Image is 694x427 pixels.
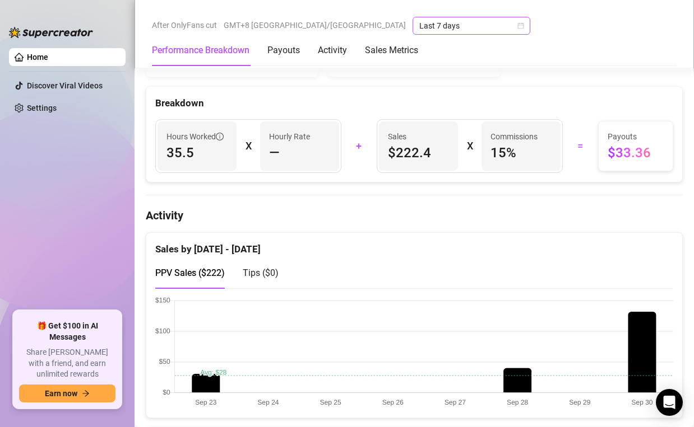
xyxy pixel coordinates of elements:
span: info-circle [216,133,224,140]
span: Earn now [45,389,77,398]
div: Activity [318,44,347,57]
span: Sales [388,130,449,143]
span: Tips ( $0 ) [243,268,279,278]
h4: Activity [146,208,683,223]
div: X [467,137,473,155]
div: Performance Breakdown [152,44,249,57]
img: logo-BBDzfeDw.svg [9,27,93,38]
span: PPV Sales ( $222 ) [155,268,225,278]
span: Payouts [608,130,664,143]
a: Discover Viral Videos [27,81,103,90]
a: Settings [27,104,57,112]
article: Commissions [491,130,538,143]
span: Last 7 days [419,17,524,34]
div: Sales by [DATE] - [DATE] [155,233,673,257]
article: Hourly Rate [269,130,310,143]
span: 35.5 [166,144,228,162]
span: 15 % [491,144,552,162]
a: Home [27,53,48,62]
span: After OnlyFans cut [152,17,217,34]
span: Share [PERSON_NAME] with a friend, and earn unlimited rewards [19,347,115,380]
div: = [570,137,592,155]
button: Earn nowarrow-right [19,384,115,402]
div: Open Intercom Messenger [656,389,683,416]
span: Hours Worked [166,130,224,143]
span: 🎁 Get $100 in AI Messages [19,321,115,342]
span: — [269,144,280,162]
div: Payouts [267,44,300,57]
div: X [246,137,251,155]
span: calendar [517,22,524,29]
div: Breakdown [155,96,673,111]
span: arrow-right [82,390,90,397]
div: + [348,137,371,155]
span: GMT+8 [GEOGRAPHIC_DATA]/[GEOGRAPHIC_DATA] [224,17,406,34]
span: $33.36 [608,144,664,162]
div: Sales Metrics [365,44,418,57]
span: $222.4 [388,144,449,162]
